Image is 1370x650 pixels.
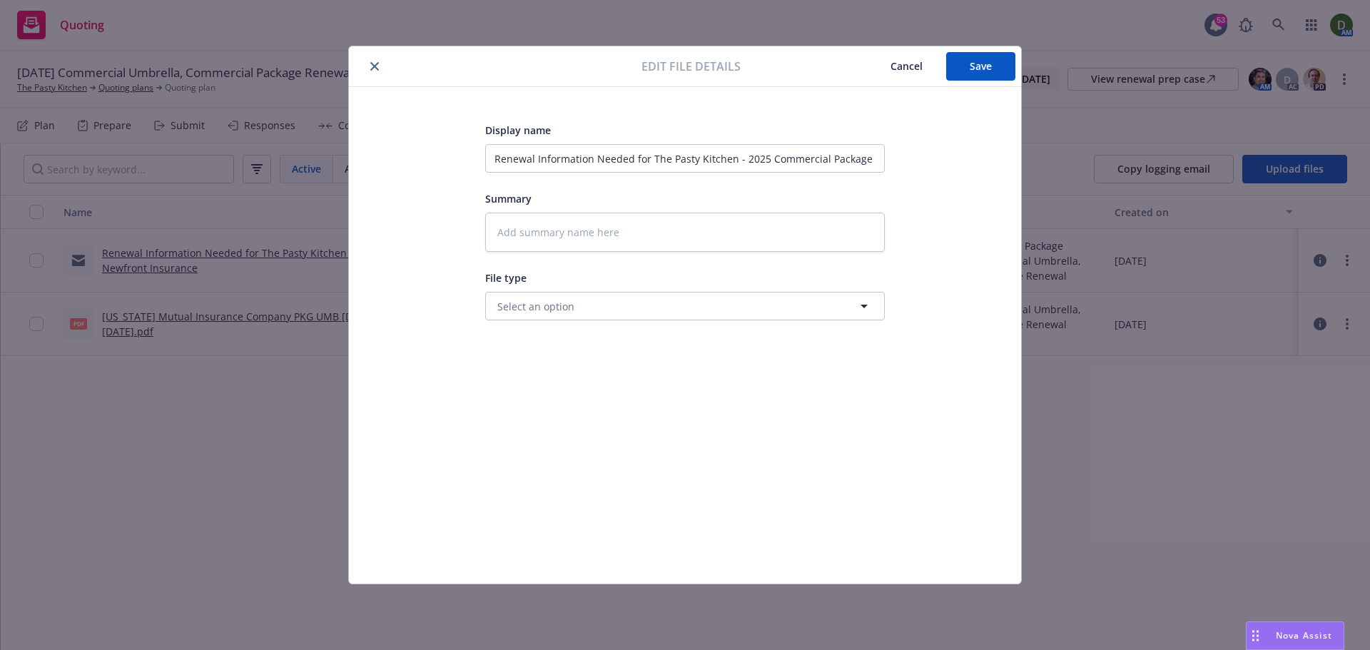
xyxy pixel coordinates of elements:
[641,58,741,75] span: Edit file details
[497,299,574,314] span: Select an option
[485,123,551,137] span: Display name
[890,59,923,73] span: Cancel
[1246,621,1344,650] button: Nova Assist
[1247,622,1264,649] div: Drag to move
[485,144,885,173] input: Add display name here
[1276,629,1332,641] span: Nova Assist
[485,192,532,205] span: Summary
[366,58,383,75] button: close
[485,292,885,320] button: Select an option
[867,52,946,81] button: Cancel
[946,52,1015,81] button: Save
[485,271,527,285] span: File type
[970,59,992,73] span: Save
